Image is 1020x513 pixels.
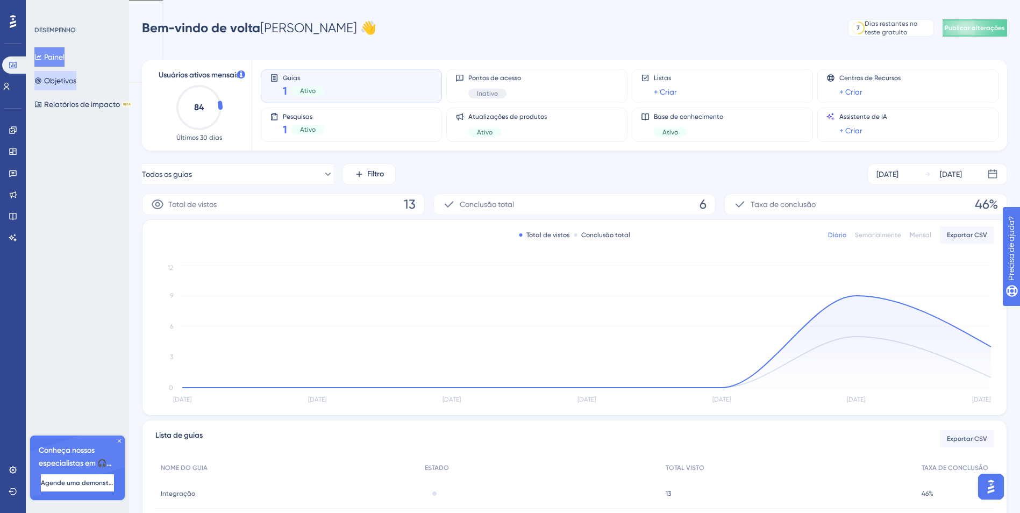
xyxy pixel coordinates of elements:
div: Semanalmente [855,231,901,239]
tspan: [DATE] [443,396,461,403]
div: [PERSON_NAME] 👋 [142,19,376,37]
span: Todos os guias [142,168,192,181]
span: 6 [700,196,707,213]
span: ESTADO [425,464,449,472]
tspan: [DATE] [173,396,191,403]
font: Relatórios de impacto [44,98,120,111]
span: Usuários ativos mensais [159,69,239,82]
tspan: [DATE] [847,396,865,403]
div: Diário [828,231,846,239]
span: Conclusão total [460,198,514,211]
button: Exportar CSV [940,430,994,447]
span: Base de conhecimento [654,112,723,121]
font: Painel [44,51,65,63]
tspan: [DATE] [972,396,990,403]
span: Inativo [477,89,498,98]
span: 1 [283,122,287,137]
span: Exportar CSV [947,231,987,239]
span: Atualizações de produtos [468,112,547,121]
span: Ativo [662,128,678,137]
span: Ativo [477,128,493,137]
span: Pesquisas [283,112,324,120]
div: [DATE] [940,168,962,181]
div: Mensal [910,231,931,239]
tspan: [DATE] [712,396,731,403]
a: + Criar [839,124,862,137]
button: Publicar alterações [943,19,1007,37]
span: Taxa de conclusão [751,198,816,211]
span: 46% [922,489,933,498]
span: Filtro [367,168,384,181]
span: 13 [404,196,416,213]
tspan: [DATE] [577,396,596,403]
button: Painel [34,47,65,67]
span: Agende uma demonstração [41,479,114,487]
span: NOME DO GUIA [161,464,208,472]
span: Bem-vindo de volta [142,20,260,35]
button: Objetivos [34,71,76,90]
tspan: 0 [169,384,173,391]
a: + Criar [839,85,862,98]
span: TOTAL VISTO [666,464,704,472]
text: 84 [194,102,204,112]
button: Filtro [342,163,396,185]
span: Listas [654,74,677,82]
span: Assistente de IA [839,112,887,121]
span: TAXA DE CONCLUSÃO [922,464,988,472]
span: Exportar CSV [947,434,987,443]
span: 46% [975,196,998,213]
span: 13 [666,489,671,498]
span: Integração [161,489,195,498]
div: 7 [857,24,860,32]
font: Conclusão total [581,231,630,239]
span: Ativo [300,125,316,134]
span: Total de vistos [168,198,217,211]
a: + Criar [654,85,677,98]
div: Dias restantes no teste gratuito [865,19,930,37]
tspan: 9 [170,292,173,300]
button: Exportar CSV [940,226,994,244]
span: Ativo [300,87,316,95]
span: Precisa de ajuda? [25,3,90,16]
span: Pontos de acesso [468,74,521,82]
button: Agende uma demonstração [41,474,114,491]
div: BETA [122,102,132,107]
tspan: 6 [170,323,173,330]
span: Lista de guias [155,429,203,448]
span: Centros de Recursos [839,74,901,82]
tspan: 3 [170,353,173,361]
font: Total de vistos [526,231,569,239]
span: Últimos 30 dias [176,133,222,142]
span: 1 [283,83,287,98]
button: Relatórios de impactoBETA [34,95,132,114]
iframe: UserGuiding AI Assistant Launcher [975,471,1007,503]
div: [DATE] [876,168,898,181]
span: Conheça nossos especialistas em 🎧 integração [39,444,116,470]
div: DESEMPENHO [34,26,76,34]
tspan: 12 [168,264,173,272]
font: Objetivos [44,74,76,87]
span: Guias [283,74,324,81]
tspan: [DATE] [308,396,326,403]
span: Publicar alterações [945,24,1005,32]
button: Todos os guias [142,163,333,185]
